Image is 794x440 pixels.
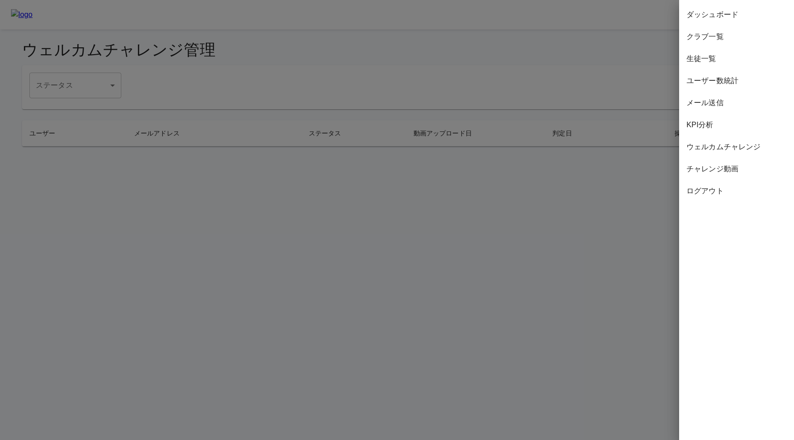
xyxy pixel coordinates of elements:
[686,186,787,197] span: ログアウト
[686,53,787,64] span: 生徒一覧
[679,26,794,48] div: クラブ一覧
[679,48,794,70] div: 生徒一覧
[686,31,787,42] span: クラブ一覧
[679,158,794,180] div: チャレンジ動画
[679,70,794,92] div: ユーザー数統計
[679,92,794,114] div: メール送信
[679,4,794,26] div: ダッシュボード
[679,180,794,202] div: ログアウト
[686,141,787,152] span: ウェルカムチャレンジ
[686,97,787,108] span: メール送信
[686,119,787,130] span: KPI分析
[686,164,787,175] span: チャレンジ動画
[679,136,794,158] div: ウェルカムチャレンジ
[686,9,787,20] span: ダッシュボード
[686,75,787,86] span: ユーザー数統計
[679,114,794,136] div: KPI分析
